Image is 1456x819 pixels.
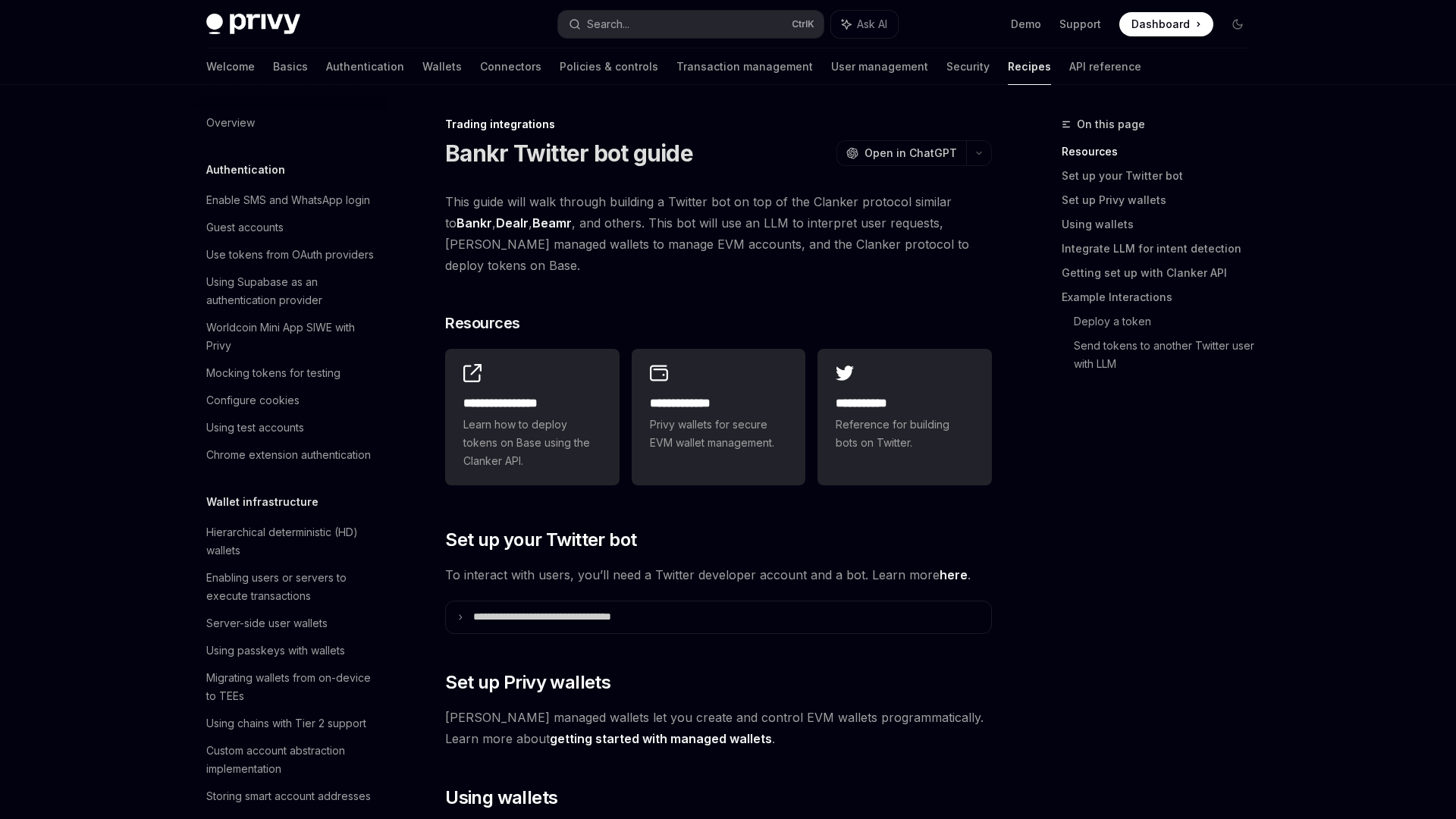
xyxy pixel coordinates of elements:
[940,567,968,583] a: here
[946,49,990,85] a: Security
[206,246,374,264] div: Use tokens from OAuth providers
[445,140,693,167] h1: Bankr Twitter bot guide
[206,273,379,309] div: Using Supabase as an authentication provider
[206,364,340,382] div: Mocking tokens for testing
[496,215,529,231] a: Dealr
[1059,17,1101,32] a: Support
[532,215,572,231] a: Beamr
[206,161,285,179] h5: Authentication
[194,637,388,664] a: Using passkeys with wallets
[1062,164,1262,188] a: Set up your Twitter bot
[1062,261,1262,285] a: Getting set up with Clanker API
[194,314,388,359] a: Worldcoin Mini App SIWE with Privy
[194,441,388,469] a: Chrome extension authentication
[1008,49,1051,85] a: Recipes
[558,11,824,38] button: Search...CtrlK
[445,528,636,552] span: Set up your Twitter bot
[1119,12,1213,36] a: Dashboard
[1074,334,1262,376] a: Send tokens to another Twitter user with LLM
[206,569,379,605] div: Enabling users or servers to execute transactions
[864,146,957,161] span: Open in ChatGPT
[194,414,388,441] a: Using test accounts
[1074,309,1262,334] a: Deploy a token
[194,187,388,214] a: Enable SMS and WhatsApp login
[206,419,304,437] div: Using test accounts
[1062,188,1262,212] a: Set up Privy wallets
[1069,49,1141,85] a: API reference
[445,670,610,695] span: Set up Privy wallets
[632,349,806,485] a: **** **** ***Privy wallets for secure EVM wallet management.
[792,18,814,30] span: Ctrl K
[206,114,255,132] div: Overview
[326,49,404,85] a: Authentication
[206,614,328,632] div: Server-side user wallets
[194,737,388,783] a: Custom account abstraction implementation
[1062,237,1262,261] a: Integrate LLM for intent detection
[650,416,788,452] span: Privy wallets for secure EVM wallet management.
[463,416,601,470] span: Learn how to deploy tokens on Base using the Clanker API.
[676,49,813,85] a: Transaction management
[422,49,462,85] a: Wallets
[194,359,388,387] a: Mocking tokens for testing
[206,49,255,85] a: Welcome
[445,707,992,749] span: [PERSON_NAME] managed wallets let you create and control EVM wallets programmatically. Learn more...
[1062,285,1262,309] a: Example Interactions
[831,49,928,85] a: User management
[194,710,388,737] a: Using chains with Tier 2 support
[817,349,992,485] a: **** **** *Reference for building bots on Twitter.
[206,642,345,660] div: Using passkeys with wallets
[550,731,772,747] a: getting started with managed wallets
[1077,115,1145,133] span: On this page
[445,191,992,276] span: This guide will walk through building a Twitter bot on top of the Clanker protocol similar to , ,...
[206,446,371,464] div: Chrome extension authentication
[587,15,629,33] div: Search...
[206,218,284,237] div: Guest accounts
[206,191,370,209] div: Enable SMS and WhatsApp login
[857,17,887,32] span: Ask AI
[206,318,379,355] div: Worldcoin Mini App SIWE with Privy
[206,669,379,705] div: Migrating wallets from on-device to TEEs
[457,215,492,231] a: Bankr
[1062,212,1262,237] a: Using wallets
[1011,17,1041,32] a: Demo
[206,391,300,409] div: Configure cookies
[445,564,992,585] span: To interact with users, you’ll need a Twitter developer account and a bot. Learn more .
[194,519,388,564] a: Hierarchical deterministic (HD) wallets
[560,49,658,85] a: Policies & controls
[206,714,366,733] div: Using chains with Tier 2 support
[194,268,388,314] a: Using Supabase as an authentication provider
[273,49,308,85] a: Basics
[206,14,300,35] img: dark logo
[206,742,379,778] div: Custom account abstraction implementation
[445,349,620,485] a: **** **** **** *Learn how to deploy tokens on Base using the Clanker API.
[194,387,388,414] a: Configure cookies
[836,140,966,166] button: Open in ChatGPT
[194,564,388,610] a: Enabling users or servers to execute transactions
[445,312,520,334] span: Resources
[445,117,992,132] div: Trading integrations
[480,49,541,85] a: Connectors
[1062,140,1262,164] a: Resources
[1225,12,1250,36] button: Toggle dark mode
[1131,17,1190,32] span: Dashboard
[194,783,388,810] a: Storing smart account addresses
[206,787,371,805] div: Storing smart account addresses
[194,214,388,241] a: Guest accounts
[194,664,388,710] a: Migrating wallets from on-device to TEEs
[194,610,388,637] a: Server-side user wallets
[831,11,898,38] button: Ask AI
[194,241,388,268] a: Use tokens from OAuth providers
[194,109,388,136] a: Overview
[836,416,974,452] span: Reference for building bots on Twitter.
[445,786,557,810] span: Using wallets
[206,493,318,511] h5: Wallet infrastructure
[206,523,379,560] div: Hierarchical deterministic (HD) wallets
